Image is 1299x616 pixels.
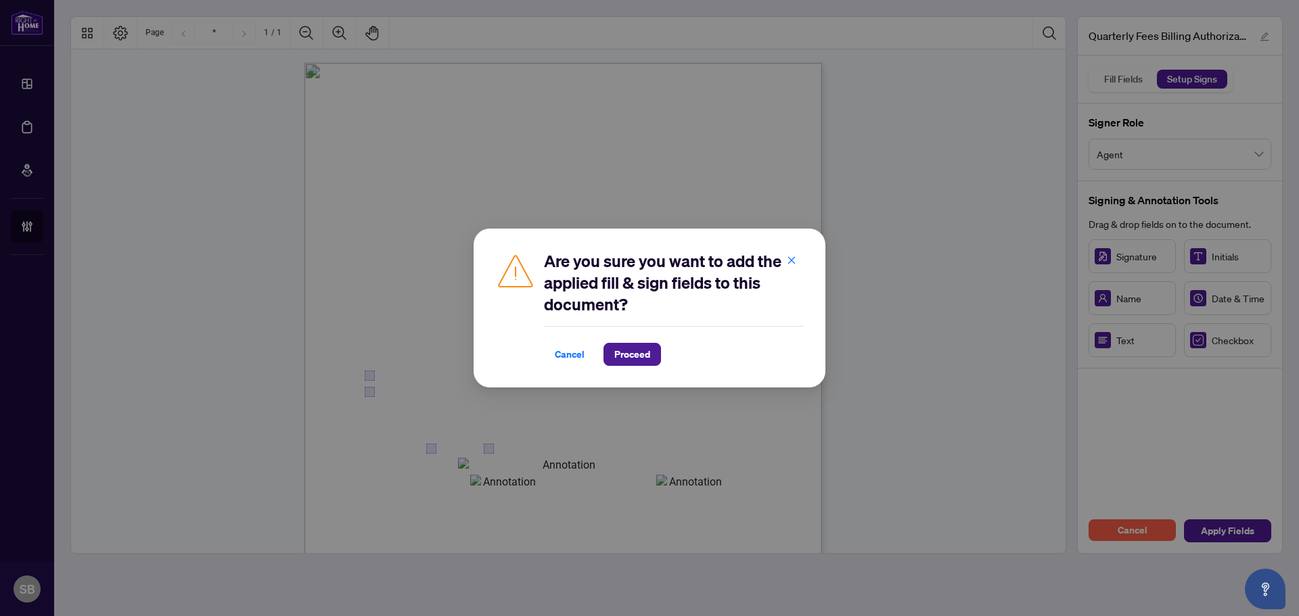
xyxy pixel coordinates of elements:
[1245,569,1285,609] button: Open asap
[614,343,650,365] span: Proceed
[555,343,585,365] span: Cancel
[544,250,804,315] h2: Are you sure you want to add the applied fill & sign fields to this document?
[603,343,661,366] button: Proceed
[544,343,595,366] button: Cancel
[787,256,796,265] span: close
